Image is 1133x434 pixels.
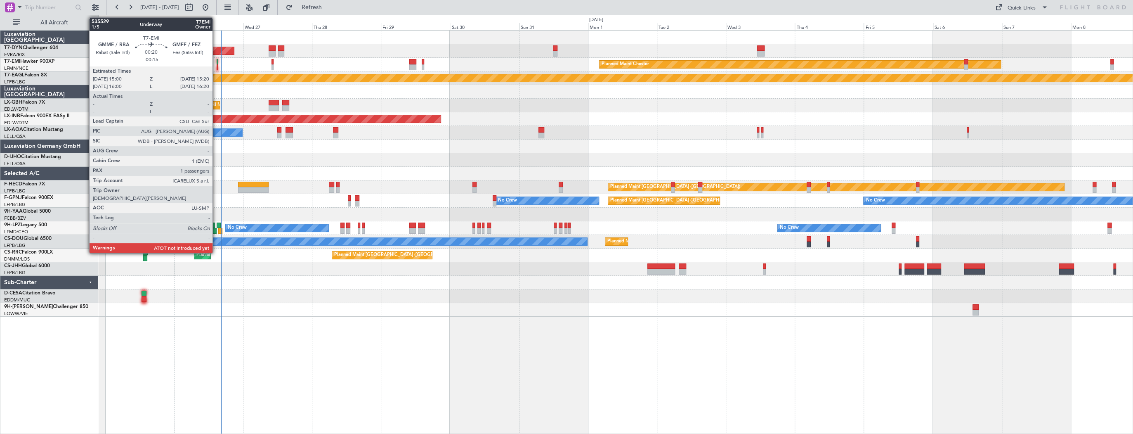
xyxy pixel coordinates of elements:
div: Planned Maint [GEOGRAPHIC_DATA] ([GEOGRAPHIC_DATA]) [334,249,464,261]
div: Thu 4 [795,23,864,30]
a: T7-EMIHawker 900XP [4,59,54,64]
div: Sat 6 [933,23,1002,30]
a: EDLW/DTM [4,106,28,112]
span: 9H-LPZ [4,223,21,228]
a: LFMN/NCE [4,65,28,71]
a: LOWW/VIE [4,311,28,317]
span: 9H-[PERSON_NAME] [4,304,53,309]
div: Planned Maint [GEOGRAPHIC_DATA] ([GEOGRAPHIC_DATA]) [607,235,737,248]
a: LFPB/LBG [4,202,26,208]
div: Wed 27 [243,23,312,30]
div: [DATE] [589,17,603,24]
a: EDDM/MUC [4,297,30,303]
a: 9H-YAAGlobal 5000 [4,209,51,214]
div: Mon 1 [588,23,657,30]
a: CS-DOUGlobal 6500 [4,236,52,241]
a: LELL/QSA [4,133,26,140]
div: Fri 5 [864,23,932,30]
div: Planned Maint Nice ([GEOGRAPHIC_DATA]) [199,99,291,111]
button: All Aircraft [9,16,90,29]
a: EDLW/DTM [4,120,28,126]
a: LELL/QSA [4,161,26,167]
span: LX-INB [4,114,20,119]
button: Refresh [282,1,331,14]
a: LFPB/LBG [4,270,26,276]
a: LX-INBFalcon 900EX EASy II [4,114,69,119]
div: No Crew [176,235,195,248]
span: D-CESA [4,291,22,296]
div: Tue 26 [174,23,243,30]
a: T7-EAGLFalcon 8X [4,73,47,78]
span: CS-RRC [4,250,22,255]
div: No Crew [498,194,517,207]
div: No Crew Barcelona ([GEOGRAPHIC_DATA]) [107,126,199,139]
div: Sat 30 [450,23,519,30]
div: [DATE] [100,17,114,24]
span: 9H-YAA [4,209,23,214]
div: Tue 2 [657,23,726,30]
a: LFPB/LBG [4,242,26,249]
div: Quick Links [1008,4,1036,12]
a: LFMD/CEQ [4,229,28,235]
a: LX-AOACitation Mustang [4,127,63,132]
a: LFPB/LBG [4,79,26,85]
span: Refresh [294,5,329,10]
input: Trip Number [25,1,73,14]
a: F-HECDFalcon 7X [4,182,45,187]
div: No Crew [866,194,885,207]
div: No Crew [228,222,247,234]
a: F-GPNJFalcon 900EX [4,195,53,200]
div: Fri 29 [381,23,450,30]
a: LFPB/LBG [4,188,26,194]
span: T7-EAGL [4,73,24,78]
span: All Aircraft [21,20,87,26]
span: D-IJHO [4,154,21,159]
div: Sun 7 [1002,23,1071,30]
span: LX-AOA [4,127,23,132]
a: EVRA/RIX [4,52,25,58]
div: A/C Unavailable [107,235,142,248]
div: Mon 25 [105,23,174,30]
a: T7-DYNChallenger 604 [4,45,58,50]
div: Thu 28 [312,23,381,30]
div: Sun 31 [519,23,588,30]
a: CS-JHHGlobal 6000 [4,263,50,268]
div: Unplanned Maint [GEOGRAPHIC_DATA] (Al Maktoum Intl) [78,113,201,125]
div: Planned Maint [GEOGRAPHIC_DATA] ([GEOGRAPHIC_DATA]) [196,249,326,261]
div: Planned Maint Geneva (Cointrin) [130,72,198,84]
a: 9H-[PERSON_NAME]Challenger 850 [4,304,88,309]
span: LX-GBH [4,100,22,105]
span: T7-EMI [4,59,20,64]
a: DNMM/LOS [4,256,30,262]
div: Planned Maint Chester [602,58,649,71]
div: No Crew [93,181,112,193]
a: LX-GBHFalcon 7X [4,100,45,105]
a: D-CESACitation Bravo [4,291,55,296]
div: Wed 3 [726,23,795,30]
span: T7-DYN [4,45,23,50]
a: 9H-LPZLegacy 500 [4,223,47,228]
div: Planned Maint [GEOGRAPHIC_DATA] ([GEOGRAPHIC_DATA]) [610,181,740,193]
div: No Crew [779,222,798,234]
span: F-GPNJ [4,195,22,200]
span: CS-JHH [4,263,22,268]
a: CS-RRCFalcon 900LX [4,250,53,255]
span: [DATE] - [DATE] [140,4,179,11]
span: CS-DOU [4,236,24,241]
button: Quick Links [991,1,1052,14]
div: Planned Maint [GEOGRAPHIC_DATA] ([GEOGRAPHIC_DATA]) [610,194,740,207]
a: D-IJHOCitation Mustang [4,154,61,159]
span: F-HECD [4,182,22,187]
a: FCBB/BZV [4,215,26,221]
